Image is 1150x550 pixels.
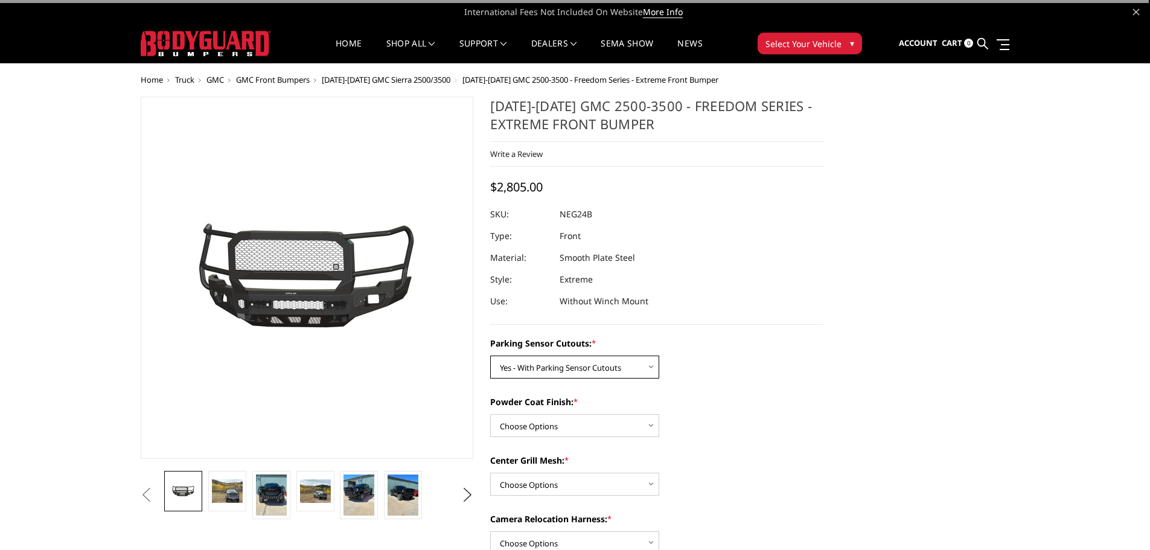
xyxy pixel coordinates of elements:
[141,97,474,459] a: 2024-2025 GMC 2500-3500 - Freedom Series - Extreme Front Bumper
[490,454,823,467] label: Center Grill Mesh:
[212,479,243,502] img: 2024-2025 GMC 2500-3500 - Freedom Series - Extreme Front Bumper
[899,27,938,60] a: Account
[386,39,435,63] a: shop all
[560,247,635,269] dd: Smooth Plate Steel
[490,513,823,525] label: Camera Relocation Harness:
[964,39,973,48] span: 0
[141,31,270,56] img: BODYGUARD BUMPERS
[490,149,543,159] a: Write a Review
[459,39,507,63] a: Support
[388,475,418,516] img: 2024-2025 GMC 2500-3500 - Freedom Series - Extreme Front Bumper
[490,247,551,269] dt: Material:
[560,269,593,290] dd: Extreme
[490,337,823,350] label: Parking Sensor Cutouts:
[490,225,551,247] dt: Type:
[300,479,331,502] img: 2024-2025 GMC 2500-3500 - Freedom Series - Extreme Front Bumper
[206,74,224,85] a: GMC
[141,74,163,85] a: Home
[462,74,718,85] span: [DATE]-[DATE] GMC 2500-3500 - Freedom Series - Extreme Front Bumper
[490,290,551,312] dt: Use:
[490,269,551,290] dt: Style:
[256,475,287,516] img: 2024-2025 GMC 2500-3500 - Freedom Series - Extreme Front Bumper
[531,39,577,63] a: Dealers
[322,74,450,85] a: [DATE]-[DATE] GMC Sierra 2500/3500
[643,6,683,18] a: More Info
[490,203,551,225] dt: SKU:
[560,225,581,247] dd: Front
[758,33,862,54] button: Select Your Vehicle
[490,97,823,142] h1: [DATE]-[DATE] GMC 2500-3500 - Freedom Series - Extreme Front Bumper
[601,39,653,63] a: SEMA Show
[560,290,648,312] dd: Without Winch Mount
[138,486,156,504] button: Previous
[458,486,476,504] button: Next
[560,203,592,225] dd: NEG24B
[336,39,362,63] a: Home
[168,484,199,499] img: 2024-2025 GMC 2500-3500 - Freedom Series - Extreme Front Bumper
[236,74,310,85] a: GMC Front Bumpers
[677,39,702,63] a: News
[490,395,823,408] label: Powder Coat Finish:
[1090,492,1150,550] iframe: Chat Widget
[765,37,842,50] span: Select Your Vehicle
[899,37,938,48] span: Account
[490,179,543,195] span: $2,805.00
[942,27,973,60] a: Cart 0
[343,475,374,516] img: 2024-2025 GMC 2500-3500 - Freedom Series - Extreme Front Bumper
[175,74,194,85] a: Truck
[942,37,962,48] span: Cart
[850,37,854,50] span: ▾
